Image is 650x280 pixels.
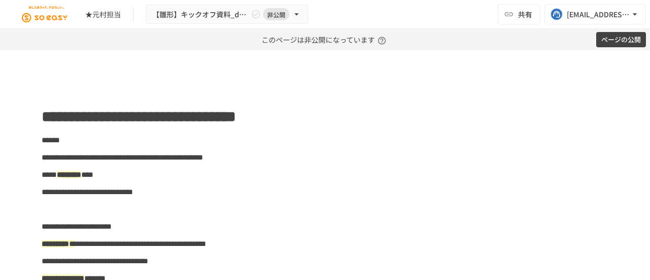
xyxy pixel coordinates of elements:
img: JEGjsIKIkXC9kHzRN7titGGb0UF19Vi83cQ0mCQ5DuX [12,6,77,22]
div: [EMAIL_ADDRESS][DOMAIN_NAME] [567,8,630,21]
button: [EMAIL_ADDRESS][DOMAIN_NAME] [544,4,646,24]
span: 共有 [518,9,532,20]
p: このページは非公開になっています [262,29,389,50]
button: ページの公開 [596,32,646,48]
span: 非公開 [263,9,289,20]
span: 【雛形】キックオフ資料_dental [152,8,249,21]
button: 共有 [498,4,540,24]
button: 【雛形】キックオフ資料_dental非公開 [146,5,308,24]
div: ★元村担当 [85,9,121,20]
